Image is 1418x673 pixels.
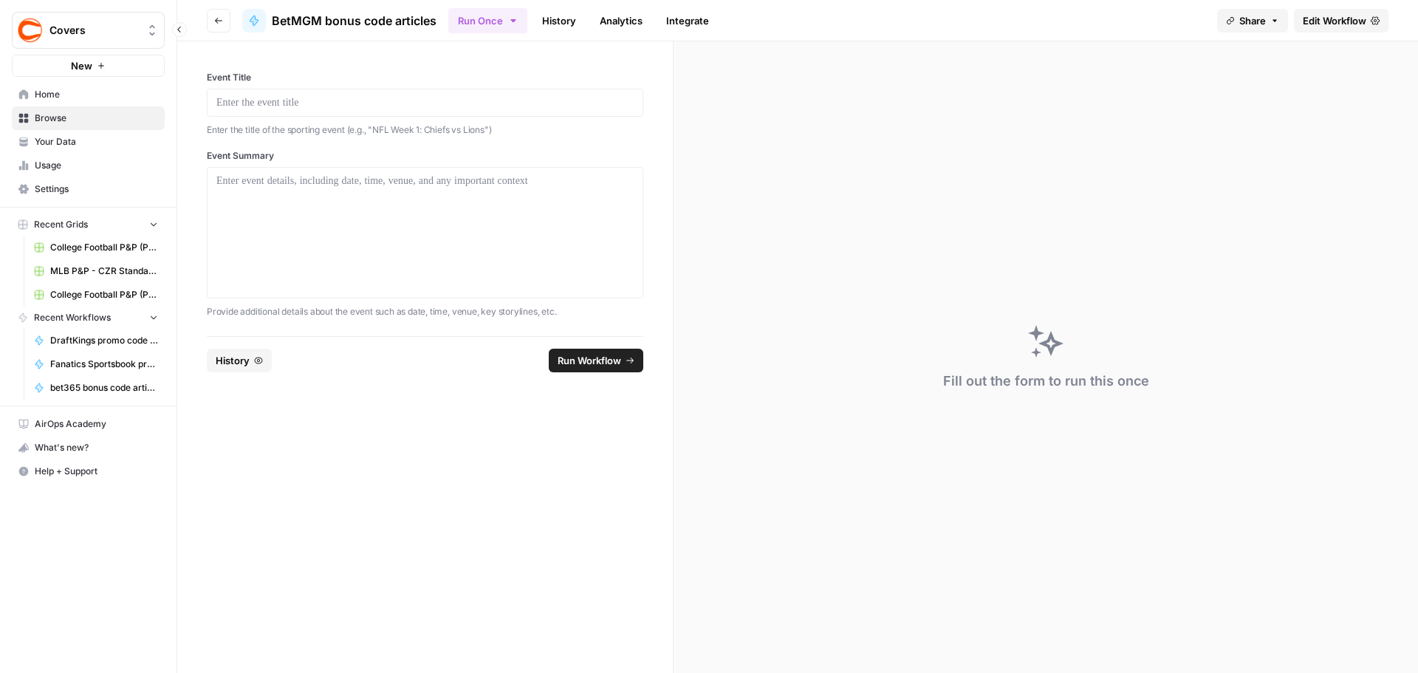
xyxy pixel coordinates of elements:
[50,334,158,347] span: DraftKings promo code articles
[12,130,165,154] a: Your Data
[35,112,158,125] span: Browse
[591,9,651,33] a: Analytics
[533,9,585,33] a: History
[207,123,643,137] p: Enter the title of the sporting event (e.g., "NFL Week 1: Chiefs vs Lions")
[35,465,158,478] span: Help + Support
[12,12,165,49] button: Workspace: Covers
[1239,13,1266,28] span: Share
[12,460,165,483] button: Help + Support
[35,135,158,148] span: Your Data
[207,71,643,84] label: Event Title
[35,88,158,101] span: Home
[12,83,165,106] a: Home
[216,353,250,368] span: History
[27,352,165,376] a: Fanatics Sportsbook promo articles
[1217,9,1288,33] button: Share
[207,149,643,163] label: Event Summary
[12,307,165,329] button: Recent Workflows
[27,283,165,307] a: College Football P&P (Production) Grid (2)
[12,55,165,77] button: New
[34,311,111,324] span: Recent Workflows
[27,376,165,400] a: bet365 bonus code articles
[558,353,621,368] span: Run Workflow
[657,9,718,33] a: Integrate
[12,154,165,177] a: Usage
[35,159,158,172] span: Usage
[207,349,272,372] button: History
[1294,9,1388,33] a: Edit Workflow
[27,329,165,352] a: DraftKings promo code articles
[50,288,158,301] span: College Football P&P (Production) Grid (2)
[71,58,92,73] span: New
[242,9,436,33] a: BetMGM bonus code articles
[50,381,158,394] span: bet365 bonus code articles
[34,218,88,231] span: Recent Grids
[207,304,643,319] p: Provide additional details about the event such as date, time, venue, key storylines, etc.
[12,213,165,236] button: Recent Grids
[272,12,436,30] span: BetMGM bonus code articles
[27,259,165,283] a: MLB P&P - CZR Standard (Production) Grid
[12,436,165,460] button: What's new?
[27,236,165,259] a: College Football P&P (Production) Grid (1)
[448,8,527,33] button: Run Once
[49,23,139,38] span: Covers
[1303,13,1366,28] span: Edit Workflow
[12,177,165,201] a: Settings
[17,17,44,44] img: Covers Logo
[549,349,643,372] button: Run Workflow
[943,371,1149,392] div: Fill out the form to run this once
[50,264,158,278] span: MLB P&P - CZR Standard (Production) Grid
[50,241,158,254] span: College Football P&P (Production) Grid (1)
[35,417,158,431] span: AirOps Academy
[12,106,165,130] a: Browse
[13,437,164,459] div: What's new?
[50,358,158,371] span: Fanatics Sportsbook promo articles
[35,182,158,196] span: Settings
[12,412,165,436] a: AirOps Academy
